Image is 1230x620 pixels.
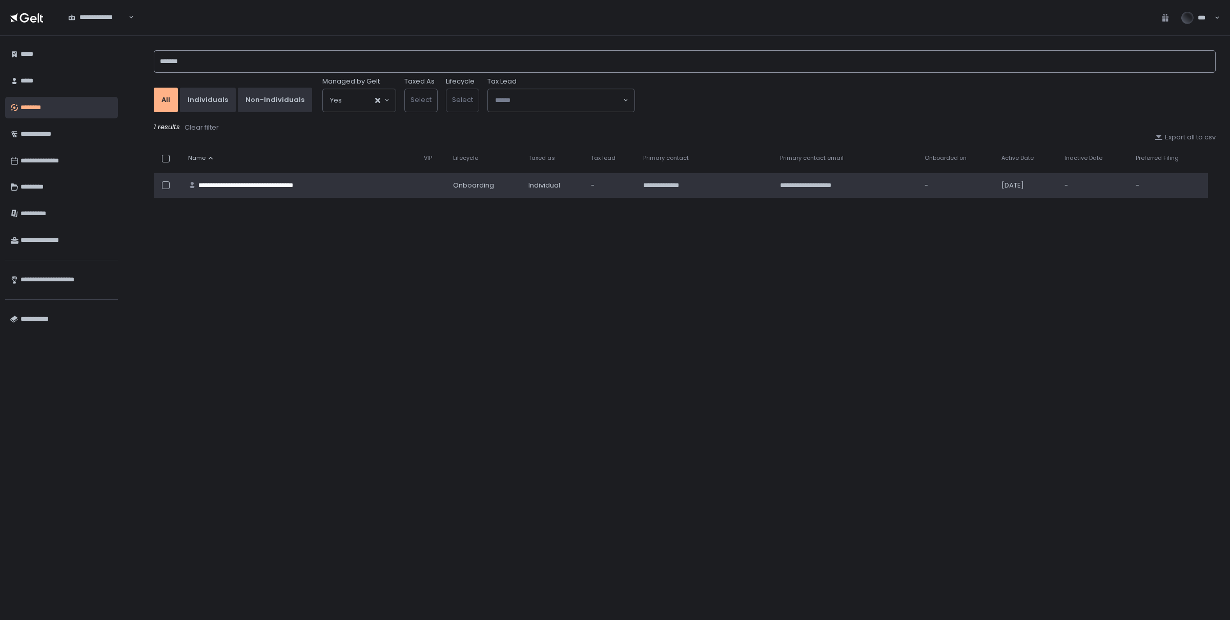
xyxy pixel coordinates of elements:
[925,181,989,190] div: -
[424,154,432,162] span: VIP
[330,95,342,106] span: Yes
[453,154,478,162] span: Lifecycle
[61,7,134,28] div: Search for option
[184,123,219,132] div: Clear filter
[411,95,432,105] span: Select
[1155,133,1216,142] button: Export all to csv
[1136,181,1202,190] div: -
[528,181,579,190] div: Individual
[1001,181,1052,190] div: [DATE]
[925,154,967,162] span: Onboarded on
[323,89,396,112] div: Search for option
[780,154,844,162] span: Primary contact email
[1064,154,1102,162] span: Inactive Date
[452,95,473,105] span: Select
[453,181,494,190] span: onboarding
[342,95,374,106] input: Search for option
[188,154,206,162] span: Name
[154,88,178,112] button: All
[238,88,312,112] button: Non-Individuals
[1001,154,1034,162] span: Active Date
[446,77,475,86] label: Lifecycle
[488,89,634,112] div: Search for option
[154,122,1216,133] div: 1 results
[375,98,380,103] button: Clear Selected
[643,154,689,162] span: Primary contact
[188,95,228,105] div: Individuals
[591,154,616,162] span: Tax lead
[184,122,219,133] button: Clear filter
[1136,154,1179,162] span: Preferred Filing
[495,95,622,106] input: Search for option
[487,77,517,86] span: Tax Lead
[528,154,555,162] span: Taxed as
[180,88,236,112] button: Individuals
[245,95,304,105] div: Non-Individuals
[591,181,631,190] div: -
[1064,181,1123,190] div: -
[404,77,435,86] label: Taxed As
[322,77,380,86] span: Managed by Gelt
[161,95,170,105] div: All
